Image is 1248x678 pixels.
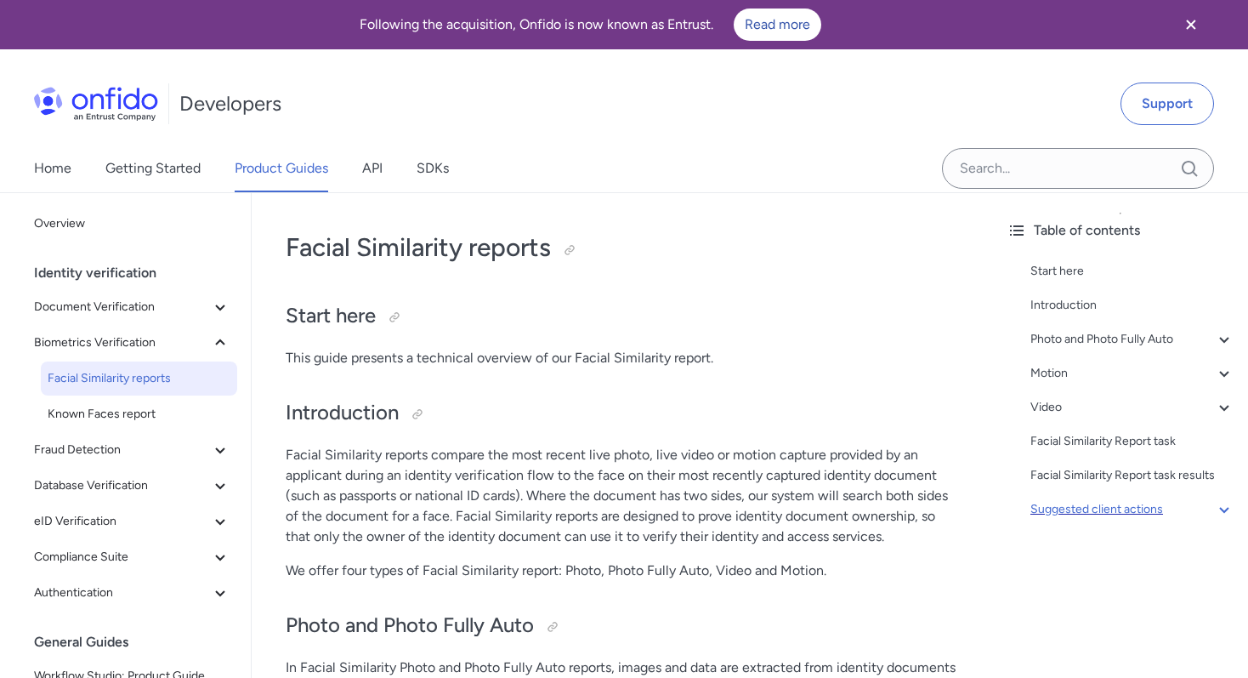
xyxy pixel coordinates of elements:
button: Compliance Suite [27,540,237,574]
a: Overview [27,207,237,241]
span: Overview [34,214,230,234]
h2: Photo and Photo Fully Auto [286,612,959,641]
span: Fraud Detection [34,440,210,460]
a: Video [1030,397,1234,418]
p: This guide presents a technical overview of our Facial Similarity report. [286,348,959,368]
svg: Close banner [1181,14,1201,35]
p: We offer four types of Facial Similarity report: Photo, Photo Fully Auto, Video and Motion. [286,561,959,581]
a: Suggested client actions [1030,499,1234,520]
h1: Facial Similarity reports [286,231,959,265]
h2: Introduction [286,399,959,428]
span: Authentication [34,583,210,603]
span: Database Verification [34,476,210,496]
button: Biometrics Verification [27,326,237,360]
p: Facial Similarity reports compare the most recent live photo, live video or motion capture provid... [286,445,959,547]
a: Photo and Photo Fully Auto [1030,329,1234,350]
span: Compliance Suite [34,547,210,567]
a: Facial Similarity Report task results [1030,465,1234,486]
span: eID Verification [34,511,210,532]
a: Facial Similarity Report task [1030,431,1234,452]
a: API [362,145,383,192]
input: Onfido search input field [942,148,1214,189]
button: Fraud Detection [27,433,237,467]
div: Following the acquisition, Onfido is now known as Entrust. [20,9,1160,41]
a: Read more [734,9,821,41]
a: Introduction [1030,295,1234,316]
a: Start here [1030,261,1234,282]
button: Database Verification [27,469,237,503]
a: Known Faces report [41,397,237,431]
button: Close banner [1160,3,1222,46]
button: eID Verification [27,504,237,538]
a: Facial Similarity reports [41,362,237,396]
button: Document Verification [27,290,237,324]
a: Home [34,145,71,192]
img: Onfido Logo [34,87,158,121]
a: Product Guides [235,145,328,192]
div: Identity verification [34,256,244,290]
span: Facial Similarity reports [48,368,230,389]
span: Biometrics Verification [34,333,210,353]
button: Authentication [27,576,237,610]
h1: Developers [179,90,281,117]
div: General Guides [34,625,244,659]
a: Motion [1030,363,1234,384]
span: Known Faces report [48,404,230,424]
div: Table of contents [1007,220,1234,241]
h2: Start here [286,302,959,331]
a: Getting Started [105,145,201,192]
a: Support [1120,83,1214,125]
a: SDKs [417,145,449,192]
span: Document Verification [34,297,210,317]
